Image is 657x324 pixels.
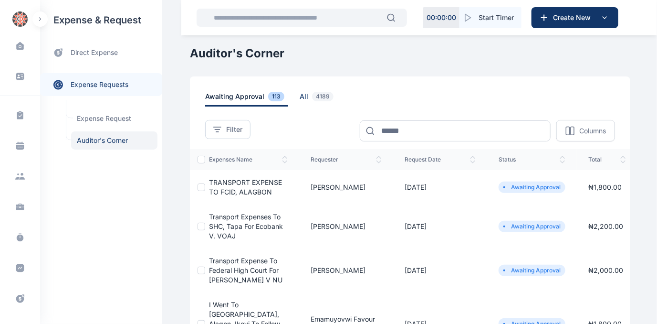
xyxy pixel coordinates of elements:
span: 113 [268,92,284,101]
span: Create New [549,13,599,22]
p: 00 : 00 : 00 [427,13,456,22]
td: [PERSON_NAME] [299,205,393,248]
td: [PERSON_NAME] [299,170,393,205]
p: Columns [579,126,606,136]
a: TRANSPORT EXPENSE TO FCID, ALAGBON [209,178,282,196]
a: Transport expense to Federal High Court for [PERSON_NAME] V NU [209,257,282,284]
span: ₦ 2,200.00 [588,222,623,230]
span: direct expense [71,48,118,58]
span: Start Timer [479,13,514,22]
li: Awaiting Approval [502,184,562,191]
button: Create New [532,7,618,28]
td: [DATE] [393,170,487,205]
span: ₦ 2,000.00 [588,266,623,274]
td: [PERSON_NAME] [299,248,393,292]
h1: Auditor's Corner [190,46,630,61]
button: Start Timer [459,7,521,28]
a: Transport Expenses to SHC, Tapa for Ecobank v. VOAJ [209,213,283,240]
span: Filter [226,125,242,134]
a: all4189 [300,92,349,107]
button: Columns [556,120,615,141]
span: total [588,156,626,163]
button: Filter [205,120,250,139]
a: awaiting approval113 [205,92,300,107]
li: Awaiting Approval [502,267,562,274]
li: Awaiting Approval [502,223,562,230]
span: status [499,156,565,163]
td: [DATE] [393,205,487,248]
a: direct expense [40,40,162,65]
span: Requester [311,156,382,163]
span: 4189 [312,92,334,101]
span: all [300,92,337,107]
td: [DATE] [393,248,487,292]
div: expense requests [40,65,162,96]
span: ₦ 1,800.00 [588,183,622,191]
a: Auditor's Corner [71,131,157,150]
span: request date [405,156,476,163]
a: expense requests [40,73,162,96]
a: Expense Request [71,109,157,128]
span: expenses Name [209,156,288,163]
span: awaiting approval [205,92,288,107]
